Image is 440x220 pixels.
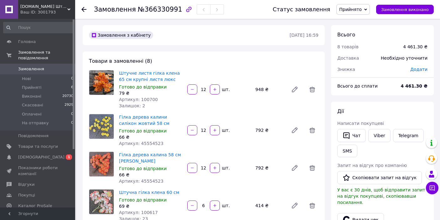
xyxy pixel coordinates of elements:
img: Гілка дерева калини силікон жовтий 58 см [89,114,114,139]
span: 0 [71,120,73,126]
span: Видалити [306,162,318,174]
span: Прийняті [22,85,41,90]
span: Видалити [306,124,318,137]
span: Прийнято [339,7,362,12]
span: У вас є 30 днів, щоб відправити запит на відгук покупцеві, скопіювавши посилання. [337,187,425,205]
span: Артикул: 100700 [119,97,158,102]
a: Редагувати [288,162,301,174]
span: 6 [71,85,73,90]
span: 2929 [65,102,73,108]
div: 66 ₴ [119,172,182,178]
span: №366330991 [138,6,182,13]
span: Видалити [306,83,318,96]
span: Знижка [337,67,355,72]
span: Всього [337,32,355,38]
a: Редагувати [288,83,301,96]
span: Готово до відправки [119,128,167,133]
div: Ваш ID: 3001793 [20,9,75,15]
span: 0 [71,111,73,117]
div: шт. [220,202,230,209]
div: 792 ₴ [253,126,286,135]
a: Viber [368,129,390,142]
a: Редагувати [288,199,301,212]
button: Скопіювати запит на відгук [337,171,422,184]
div: 69 ₴ [119,203,182,209]
span: [DEMOGRAPHIC_DATA] [18,154,65,160]
div: Замовлення з кабінету [89,31,153,39]
button: Чат з покупцем [426,182,438,194]
span: Замовлення [94,6,136,13]
span: Замовлення виконано [381,7,429,12]
span: Каталог ProSale [18,203,52,209]
span: Покупці [18,192,35,198]
div: Необхідно уточнити [377,51,431,65]
span: 1 [66,154,72,160]
span: 8 товарів [337,44,359,49]
a: Telegram [393,129,424,142]
button: Замовлення виконано [376,5,434,14]
span: 0 [71,76,73,82]
span: Товари та послуги [18,144,58,149]
span: Показники роботи компанії [18,165,58,176]
span: 20730 [62,94,73,99]
span: Скасовані [22,102,43,108]
div: шт. [220,86,230,93]
span: Замовлення та повідомлення [18,50,75,61]
img: Штучне листя гілка клена 65 см крупні листя люкс [89,70,114,95]
input: Пошук [3,22,74,33]
div: 66 ₴ [119,134,182,140]
span: Запит на відгук про компанію [337,163,407,168]
div: 414 ₴ [253,201,286,210]
div: шт. [220,127,230,133]
img: Штучна гілка клена 60 см [89,190,114,214]
span: Артикул: 45554523 [119,141,163,146]
span: На отправку [22,120,49,126]
button: Чат [337,129,366,142]
span: Дії [337,108,344,114]
img: Гілка дерева калина 58 см силікон оранжева [89,152,114,176]
span: Повідомлення [18,133,49,139]
div: 4 461.30 ₴ [403,44,427,50]
button: SMS [337,145,357,157]
span: Додати [410,67,427,72]
span: Залишок: 2 [119,103,145,108]
div: 79 ₴ [119,90,182,96]
time: [DATE] 16:59 [290,33,318,38]
a: Штучна гілка клена 60 см [119,190,179,195]
span: kvitu-opt.com.ua Штучні квіти, голівки, муляжі фруктів і овочів, декор [20,4,67,9]
div: Повернутися назад [81,6,86,13]
div: 792 ₴ [253,164,286,172]
span: Артикул: 45554523 [119,179,163,184]
span: Оплачені [22,111,42,117]
span: Готово до відправки [119,166,167,171]
span: Замовлення [18,66,44,72]
div: Статус замовлення [273,6,330,13]
a: Гілка дерева калина 58 см [PERSON_NAME] [119,152,181,164]
span: Готово до відправки [119,197,167,202]
span: Головна [18,39,36,45]
span: Виконані [22,94,41,99]
a: Редагувати [288,124,301,137]
a: Гілка дерева калини силікон жовтий 58 см [119,115,169,126]
a: Штучне листя гілка клена 65 см крупні листя люкс [119,71,180,82]
span: Готово до відправки [119,84,167,89]
span: Відгуки [18,182,34,187]
span: Написати покупцеві [337,121,384,126]
span: Всього до сплати [337,83,378,89]
span: Видалити [306,199,318,212]
b: 4 461.30 ₴ [401,83,427,89]
span: Доставка [337,56,359,61]
span: Нові [22,76,31,82]
div: 948 ₴ [253,85,286,94]
span: Товари в замовленні (8) [89,58,152,64]
div: шт. [220,165,230,171]
span: Артикул: 100617 [119,210,158,215]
